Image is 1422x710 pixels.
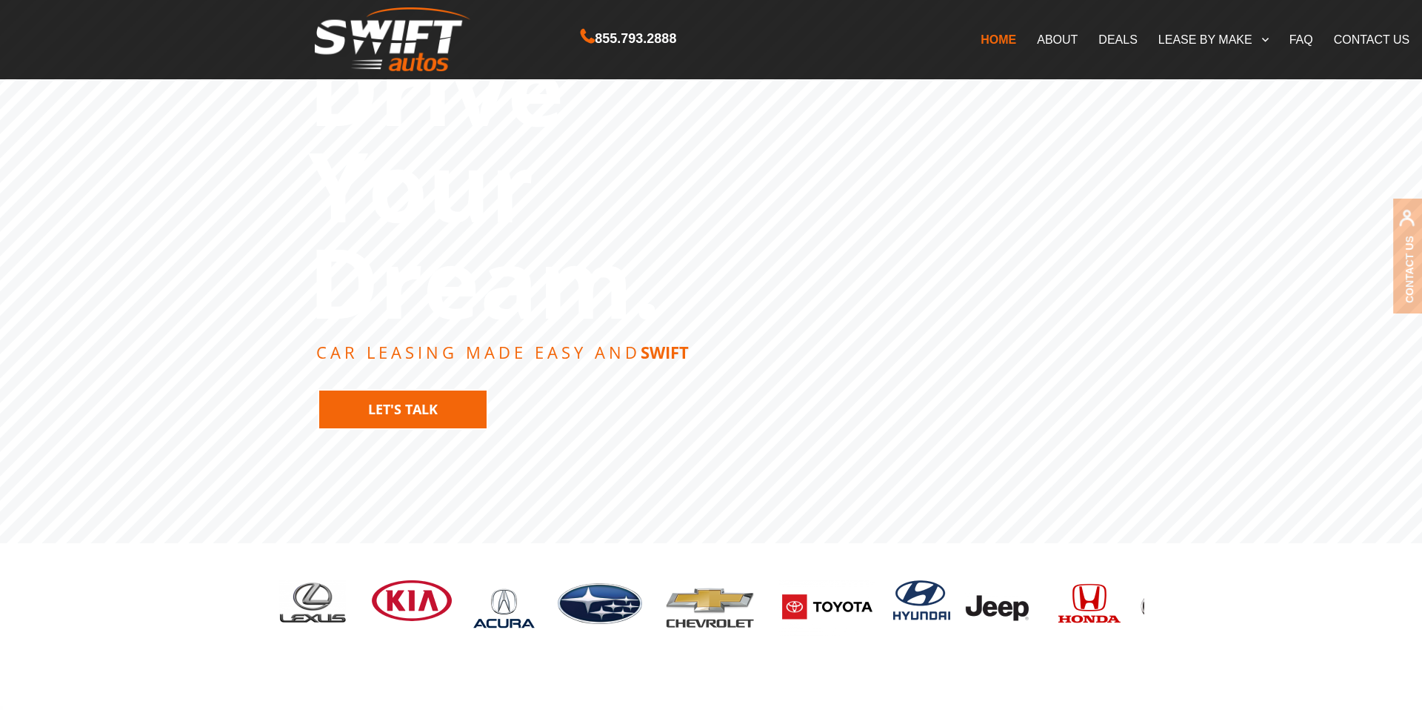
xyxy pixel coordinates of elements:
a: ABOUT [1027,24,1088,55]
a: LEASE BY MAKE [1148,24,1279,55]
img: Swift Autos homepage showcasing easy car leasing services, highlighting convenience and personali... [469,577,539,640]
a: DEALS [1088,24,1147,55]
img: Chevrolet logo [661,580,761,632]
img: jeep logo [965,580,1041,632]
a: CONTACT US [1323,24,1421,55]
img: hyundai logo [893,580,950,627]
img: Swift Autos homepage promoting easy car leasing and showcasing available vehicles and current deals. [554,577,647,628]
a: Let's Talk [318,389,488,430]
img: toyota logo [776,580,878,636]
span: 855.793.2888 [595,28,676,50]
img: honda logo [1055,580,1124,631]
a: 855.793.2888 [581,33,676,45]
img: lexas logo [278,580,352,625]
a: FAQ [1279,24,1323,55]
img: Swift Autos [315,7,470,72]
img: kia logo [367,580,454,621]
a: HOME [970,24,1027,55]
img: Image of Swift Autos car leasing service showcasing hassle-free vehicle delivery and current leas... [1138,595,1249,618]
rs-layer: Drive Your Dream. [308,41,661,330]
strong: SWIFT [641,341,689,363]
rs-layer: CAR LEASING MADE EASY AND [316,344,689,360]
